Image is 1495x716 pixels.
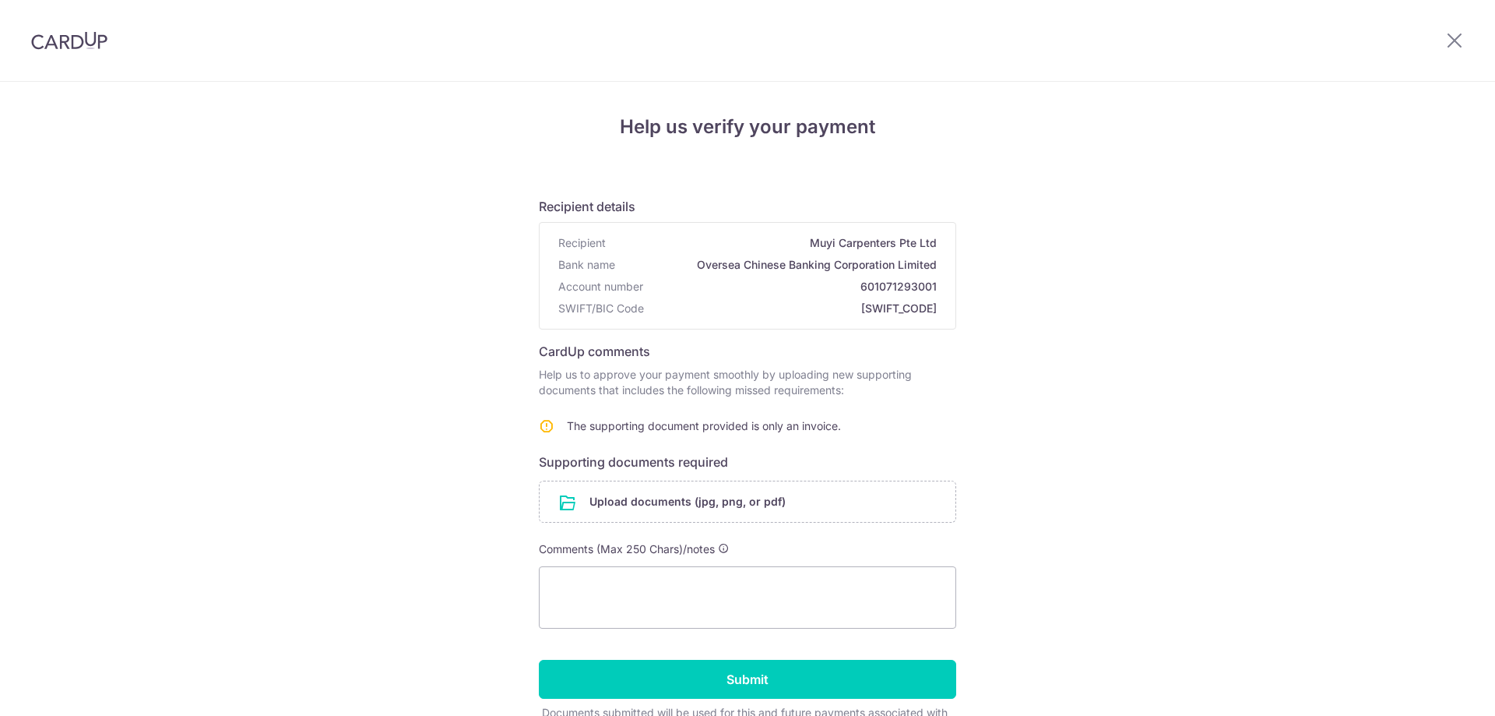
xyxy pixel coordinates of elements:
span: Account number [558,279,643,295]
span: Recipient [558,235,606,251]
h6: Supporting documents required [539,453,956,471]
p: Help us to approve your payment smoothly by uploading new supporting documents that includes the ... [539,367,956,398]
span: 601071293001 [649,279,937,295]
span: Oversea Chinese Banking Corporation Limited [621,257,937,273]
span: The supporting document provided is only an invoice. [567,419,841,432]
h6: Recipient details [539,197,956,216]
input: Submit [539,660,956,699]
img: CardUp [31,31,107,50]
span: SWIFT/BIC Code [558,301,644,316]
span: Comments (Max 250 Chars)/notes [539,542,715,556]
h4: Help us verify your payment [539,113,956,141]
span: Muyi Carpenters Pte Ltd [612,235,937,251]
div: Upload documents (jpg, png, or pdf) [539,481,956,523]
span: [SWIFT_CODE] [650,301,937,316]
span: Bank name [558,257,615,273]
h6: CardUp comments [539,342,956,361]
